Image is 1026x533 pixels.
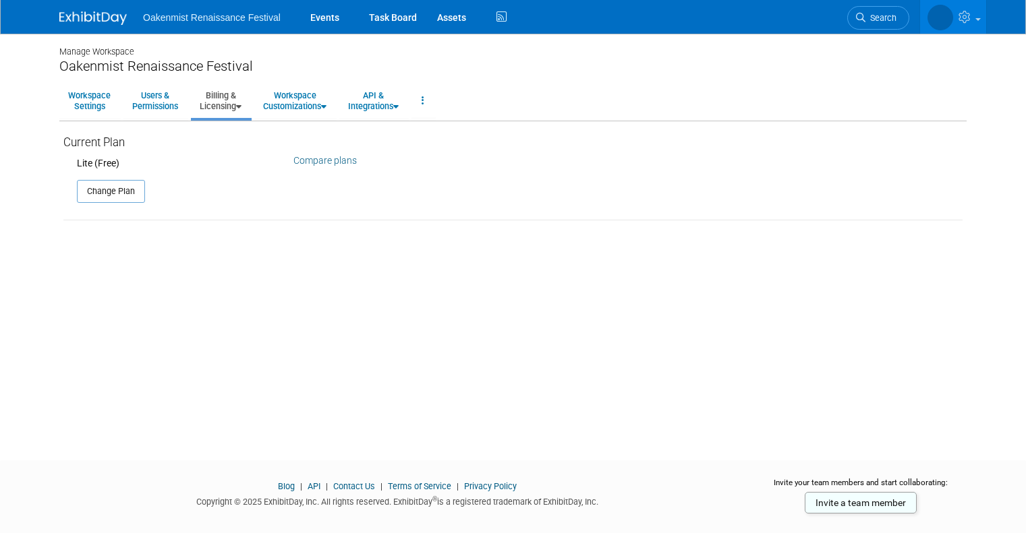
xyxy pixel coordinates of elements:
[77,156,273,170] div: Lite (Free)
[278,481,295,491] a: Blog
[63,128,273,156] div: Current Plan
[928,5,953,30] img: Alison Horton
[59,493,735,508] div: Copyright © 2025 ExhibitDay, Inc. All rights reserved. ExhibitDay is a registered trademark of Ex...
[59,58,967,75] div: Oakenmist Renaissance Festival
[191,84,250,117] a: Billing &Licensing
[339,84,407,117] a: API &Integrations
[143,12,281,23] span: Oakenmist Renaissance Festival
[123,84,187,117] a: Users &Permissions
[297,481,306,491] span: |
[293,155,357,166] a: Compare plans
[254,84,335,117] a: WorkspaceCustomizations
[308,481,320,491] a: API
[464,481,517,491] a: Privacy Policy
[322,481,331,491] span: |
[847,6,909,30] a: Search
[59,84,119,117] a: WorkspaceSettings
[453,481,462,491] span: |
[333,481,375,491] a: Contact Us
[77,180,145,203] button: Change Plan
[805,492,917,513] a: Invite a team member
[377,481,386,491] span: |
[865,13,896,23] span: Search
[388,481,451,491] a: Terms of Service
[432,495,437,503] sup: ®
[59,34,967,58] div: Manage Workspace
[755,477,967,497] div: Invite your team members and start collaborating:
[59,11,127,25] img: ExhibitDay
